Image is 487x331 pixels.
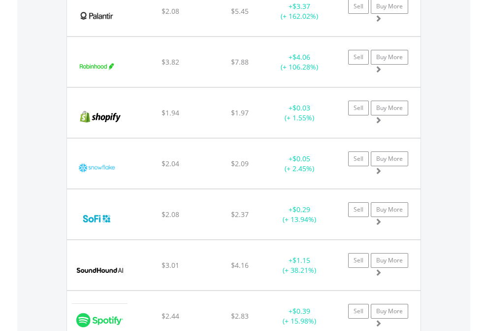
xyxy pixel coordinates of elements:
[72,49,122,84] img: EQU.US.HOOD.png
[292,1,310,11] span: $3.37
[231,311,249,321] span: $2.83
[72,202,122,237] img: EQU.US.SOFI.png
[162,6,179,16] span: $2.08
[292,154,310,163] span: $0.05
[269,205,330,224] div: + (+ 13.94%)
[231,57,249,67] span: $7.88
[371,151,408,166] a: Buy More
[162,57,179,67] span: $3.82
[292,103,310,112] span: $0.03
[292,205,310,214] span: $0.29
[371,101,408,115] a: Buy More
[162,210,179,219] span: $2.08
[348,253,369,268] a: Sell
[231,260,249,270] span: $4.16
[348,101,369,115] a: Sell
[231,108,249,117] span: $1.97
[162,159,179,168] span: $2.04
[231,6,249,16] span: $5.45
[72,100,128,135] img: EQU.US.SHOP.png
[348,151,369,166] a: Sell
[292,256,310,265] span: $1.15
[348,304,369,319] a: Sell
[269,306,330,326] div: + (+ 15.98%)
[371,202,408,217] a: Buy More
[348,202,369,217] a: Sell
[292,52,310,62] span: $4.06
[269,103,330,123] div: + (+ 1.55%)
[162,260,179,270] span: $3.01
[292,306,310,316] span: $0.39
[269,256,330,275] div: + (+ 38.21%)
[371,50,408,65] a: Buy More
[162,311,179,321] span: $2.44
[371,253,408,268] a: Buy More
[269,52,330,72] div: + (+ 106.28%)
[348,50,369,65] a: Sell
[269,1,330,21] div: + (+ 162.02%)
[231,210,249,219] span: $2.37
[269,154,330,174] div: + (+ 2.45%)
[371,304,408,319] a: Buy More
[72,151,122,186] img: EQU.US.SNOW.png
[162,108,179,117] span: $1.94
[72,253,129,288] img: EQU.US.SOUN.png
[231,159,249,168] span: $2.09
